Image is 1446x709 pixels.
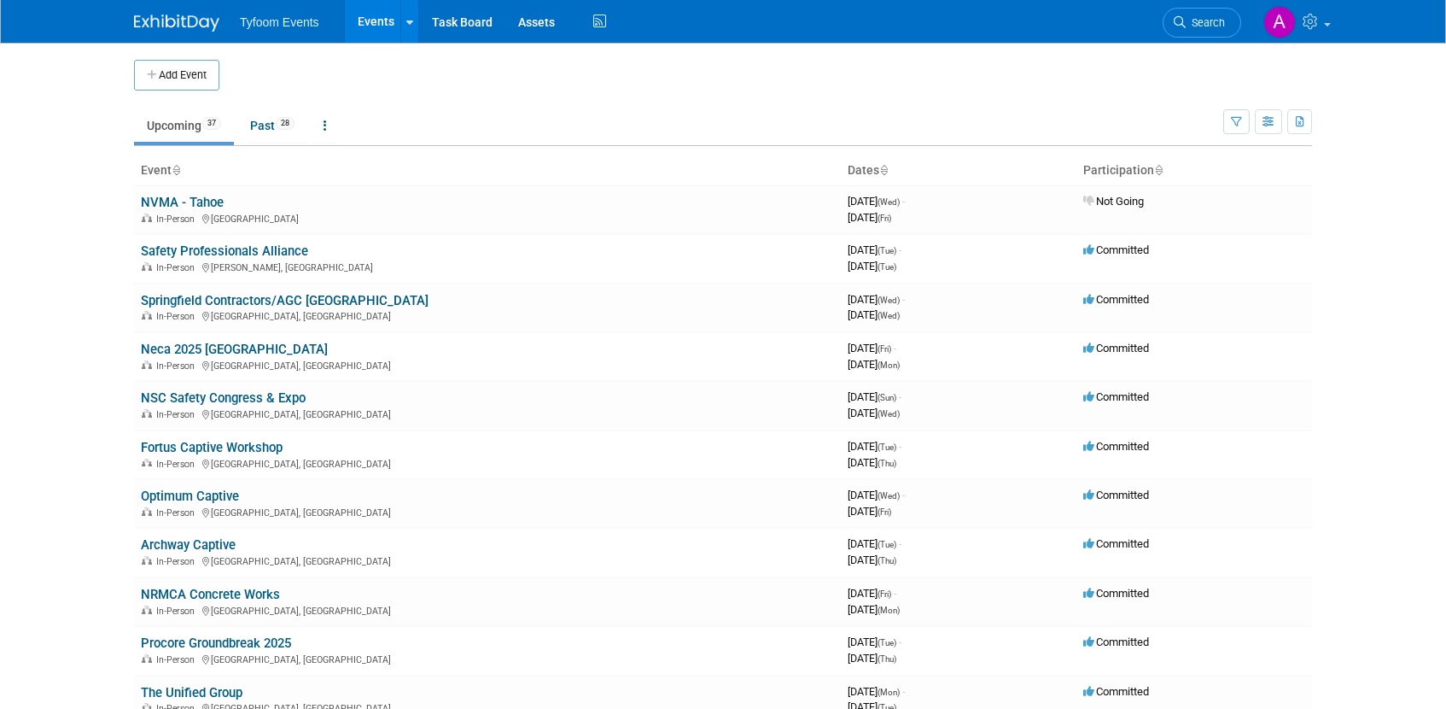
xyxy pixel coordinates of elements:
[878,556,896,565] span: (Thu)
[848,358,900,371] span: [DATE]
[141,390,306,406] a: NSC Safety Congress & Expo
[902,489,905,501] span: -
[142,262,152,271] img: In-Person Event
[1083,636,1149,648] span: Committed
[848,587,896,600] span: [DATE]
[899,636,901,648] span: -
[141,260,834,273] div: [PERSON_NAME], [GEOGRAPHIC_DATA]
[142,311,152,319] img: In-Person Event
[878,459,896,468] span: (Thu)
[156,214,200,225] span: In-Person
[141,308,834,322] div: [GEOGRAPHIC_DATA], [GEOGRAPHIC_DATA]
[142,214,152,222] img: In-Person Event
[902,195,905,208] span: -
[848,260,896,272] span: [DATE]
[141,537,236,553] a: Archway Captive
[142,459,152,467] img: In-Person Event
[848,440,901,453] span: [DATE]
[142,507,152,516] img: In-Person Event
[878,311,900,320] span: (Wed)
[141,456,834,470] div: [GEOGRAPHIC_DATA], [GEOGRAPHIC_DATA]
[1083,243,1149,256] span: Committed
[156,459,200,470] span: In-Person
[899,440,901,453] span: -
[1083,342,1149,354] span: Committed
[1083,587,1149,600] span: Committed
[141,652,834,665] div: [GEOGRAPHIC_DATA], [GEOGRAPHIC_DATA]
[134,15,219,32] img: ExhibitDay
[240,15,319,29] span: Tyfoom Events
[878,606,900,615] span: (Mon)
[1163,8,1241,38] a: Search
[142,409,152,418] img: In-Person Event
[848,652,896,665] span: [DATE]
[878,409,900,419] span: (Wed)
[1083,685,1149,698] span: Committed
[276,117,294,130] span: 28
[848,308,900,321] span: [DATE]
[141,554,834,567] div: [GEOGRAPHIC_DATA], [GEOGRAPHIC_DATA]
[848,489,905,501] span: [DATE]
[878,262,896,272] span: (Tue)
[141,211,834,225] div: [GEOGRAPHIC_DATA]
[1083,195,1144,208] span: Not Going
[878,654,896,664] span: (Thu)
[878,688,900,697] span: (Mon)
[878,540,896,549] span: (Tue)
[142,606,152,614] img: In-Person Event
[878,491,900,501] span: (Wed)
[141,440,283,455] a: Fortus Captive Workshop
[848,342,896,354] span: [DATE]
[899,390,901,403] span: -
[848,243,901,256] span: [DATE]
[879,163,888,177] a: Sort by Start Date
[878,589,891,599] span: (Fri)
[878,214,891,223] span: (Fri)
[878,507,891,517] span: (Fri)
[142,556,152,565] img: In-Person Event
[878,442,896,452] span: (Tue)
[899,537,901,550] span: -
[1263,6,1296,38] img: Angie Nichols
[878,246,896,255] span: (Tue)
[894,587,896,600] span: -
[848,390,901,403] span: [DATE]
[848,195,905,208] span: [DATE]
[141,358,834,372] div: [GEOGRAPHIC_DATA], [GEOGRAPHIC_DATA]
[1083,293,1149,306] span: Committed
[902,685,905,698] span: -
[899,243,901,256] span: -
[141,407,834,420] div: [GEOGRAPHIC_DATA], [GEOGRAPHIC_DATA]
[1083,489,1149,501] span: Committed
[878,296,900,305] span: (Wed)
[141,342,328,357] a: Neca 2025 [GEOGRAPHIC_DATA]
[141,195,224,210] a: NVMA - Tahoe
[878,393,896,402] span: (Sun)
[156,556,200,567] span: In-Person
[141,603,834,617] div: [GEOGRAPHIC_DATA], [GEOGRAPHIC_DATA]
[1154,163,1163,177] a: Sort by Participation Type
[848,293,905,306] span: [DATE]
[156,311,200,322] span: In-Person
[141,685,242,700] a: The Unified Group
[848,407,900,419] span: [DATE]
[878,360,900,370] span: (Mon)
[894,342,896,354] span: -
[848,636,901,648] span: [DATE]
[156,409,200,420] span: In-Person
[848,505,891,518] span: [DATE]
[134,156,841,185] th: Event
[848,685,905,698] span: [DATE]
[202,117,221,130] span: 37
[848,211,891,224] span: [DATE]
[1083,537,1149,550] span: Committed
[1083,390,1149,403] span: Committed
[848,603,900,616] span: [DATE]
[134,60,219,91] button: Add Event
[237,109,307,142] a: Past28
[902,293,905,306] span: -
[156,606,200,617] span: In-Person
[142,360,152,369] img: In-Person Event
[878,638,896,647] span: (Tue)
[848,456,896,469] span: [DATE]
